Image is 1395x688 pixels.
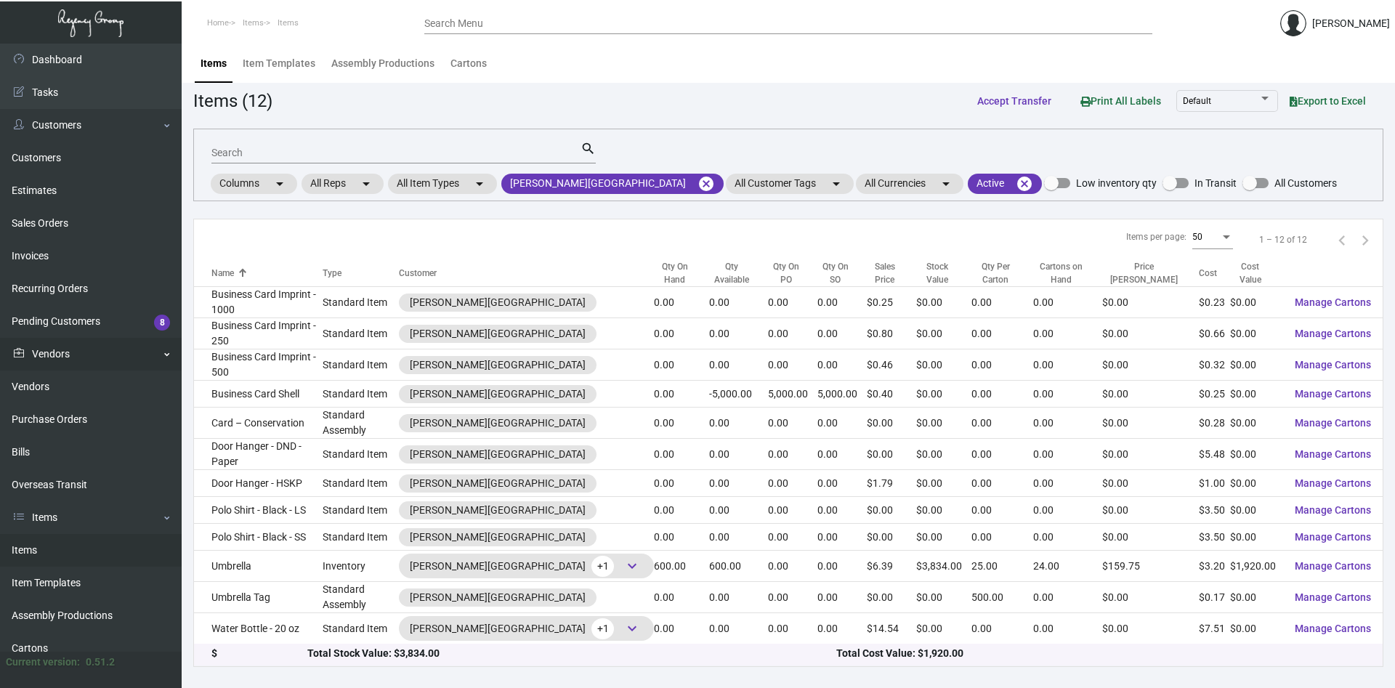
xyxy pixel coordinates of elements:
[867,551,916,582] td: $6.39
[867,260,916,286] div: Sales Price
[1126,230,1186,243] div: Items per page:
[194,497,323,524] td: Polo Shirt - Black - LS
[971,613,1033,644] td: 0.00
[1295,623,1371,634] span: Manage Cartons
[1312,16,1390,31] div: [PERSON_NAME]
[1033,349,1103,381] td: 0.00
[211,174,297,194] mat-chip: Columns
[201,56,227,71] div: Items
[768,287,817,318] td: 0.00
[323,497,399,524] td: Standard Item
[1283,320,1383,347] button: Manage Cartons
[1192,232,1233,243] mat-select: Items per page:
[867,582,916,613] td: $0.00
[1295,531,1371,543] span: Manage Cartons
[966,88,1063,114] button: Accept Transfer
[916,439,971,470] td: $0.00
[194,470,323,497] td: Door Hanger - HSKP
[1283,584,1383,610] button: Manage Cartons
[302,174,384,194] mat-chip: All Reps
[323,439,399,470] td: Standard Item
[1194,174,1237,192] span: In Transit
[916,551,971,582] td: $3,834.00
[817,287,866,318] td: 0.00
[768,613,817,644] td: 0.00
[977,95,1051,107] span: Accept Transfer
[916,613,971,644] td: $0.00
[1283,524,1383,550] button: Manage Cartons
[1102,524,1199,551] td: $0.00
[1230,551,1283,582] td: $1,920.00
[817,524,866,551] td: 0.00
[1230,260,1283,286] div: Cost Value
[1199,349,1230,381] td: $0.32
[410,416,586,431] div: [PERSON_NAME][GEOGRAPHIC_DATA]
[1102,582,1199,613] td: $0.00
[1278,88,1378,114] button: Export to Excel
[916,287,971,318] td: $0.00
[323,381,399,408] td: Standard Item
[1230,349,1283,381] td: $0.00
[501,174,724,194] mat-chip: [PERSON_NAME][GEOGRAPHIC_DATA]
[1274,174,1337,192] span: All Customers
[1330,228,1354,251] button: Previous page
[1102,439,1199,470] td: $0.00
[1199,439,1230,470] td: $5.48
[194,524,323,551] td: Polo Shirt - Black - SS
[768,524,817,551] td: 0.00
[916,349,971,381] td: $0.00
[410,447,586,462] div: [PERSON_NAME][GEOGRAPHIC_DATA]
[867,408,916,439] td: $0.00
[1102,497,1199,524] td: $0.00
[654,524,709,551] td: 0.00
[1283,615,1383,642] button: Manage Cartons
[357,175,375,193] mat-icon: arrow_drop_down
[709,260,755,286] div: Qty Available
[654,318,709,349] td: 0.00
[331,56,434,71] div: Assembly Productions
[1199,381,1230,408] td: $0.25
[1102,260,1186,286] div: Price [PERSON_NAME]
[194,287,323,318] td: Business Card Imprint - 1000
[1295,504,1371,516] span: Manage Cartons
[768,551,817,582] td: 0.00
[817,349,866,381] td: 0.00
[1033,439,1103,470] td: 0.00
[1033,524,1103,551] td: 0.00
[1283,441,1383,467] button: Manage Cartons
[211,647,307,662] div: $
[709,381,768,408] td: -5,000.00
[410,476,586,491] div: [PERSON_NAME][GEOGRAPHIC_DATA]
[410,618,643,639] div: [PERSON_NAME][GEOGRAPHIC_DATA]
[867,497,916,524] td: $0.00
[1102,318,1199,349] td: $0.00
[410,295,586,310] div: [PERSON_NAME][GEOGRAPHIC_DATA]
[1033,551,1103,582] td: 24.00
[1230,497,1283,524] td: $0.00
[1033,318,1103,349] td: 0.00
[768,470,817,497] td: 0.00
[709,260,768,286] div: Qty Available
[1102,381,1199,408] td: $0.00
[817,260,866,286] div: Qty On SO
[1295,388,1371,400] span: Manage Cartons
[1295,560,1371,572] span: Manage Cartons
[768,497,817,524] td: 0.00
[1033,381,1103,408] td: 0.00
[1076,174,1157,192] span: Low inventory qty
[654,349,709,381] td: 0.00
[768,260,804,286] div: Qty On PO
[410,503,586,518] div: [PERSON_NAME][GEOGRAPHIC_DATA]
[971,381,1033,408] td: 0.00
[410,357,586,373] div: [PERSON_NAME][GEOGRAPHIC_DATA]
[323,408,399,439] td: Standard Assembly
[971,551,1033,582] td: 25.00
[207,18,229,28] span: Home
[591,618,614,639] span: +1
[323,582,399,613] td: Standard Assembly
[867,287,916,318] td: $0.25
[768,349,817,381] td: 0.00
[916,470,971,497] td: $0.00
[916,497,971,524] td: $0.00
[1199,524,1230,551] td: $3.50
